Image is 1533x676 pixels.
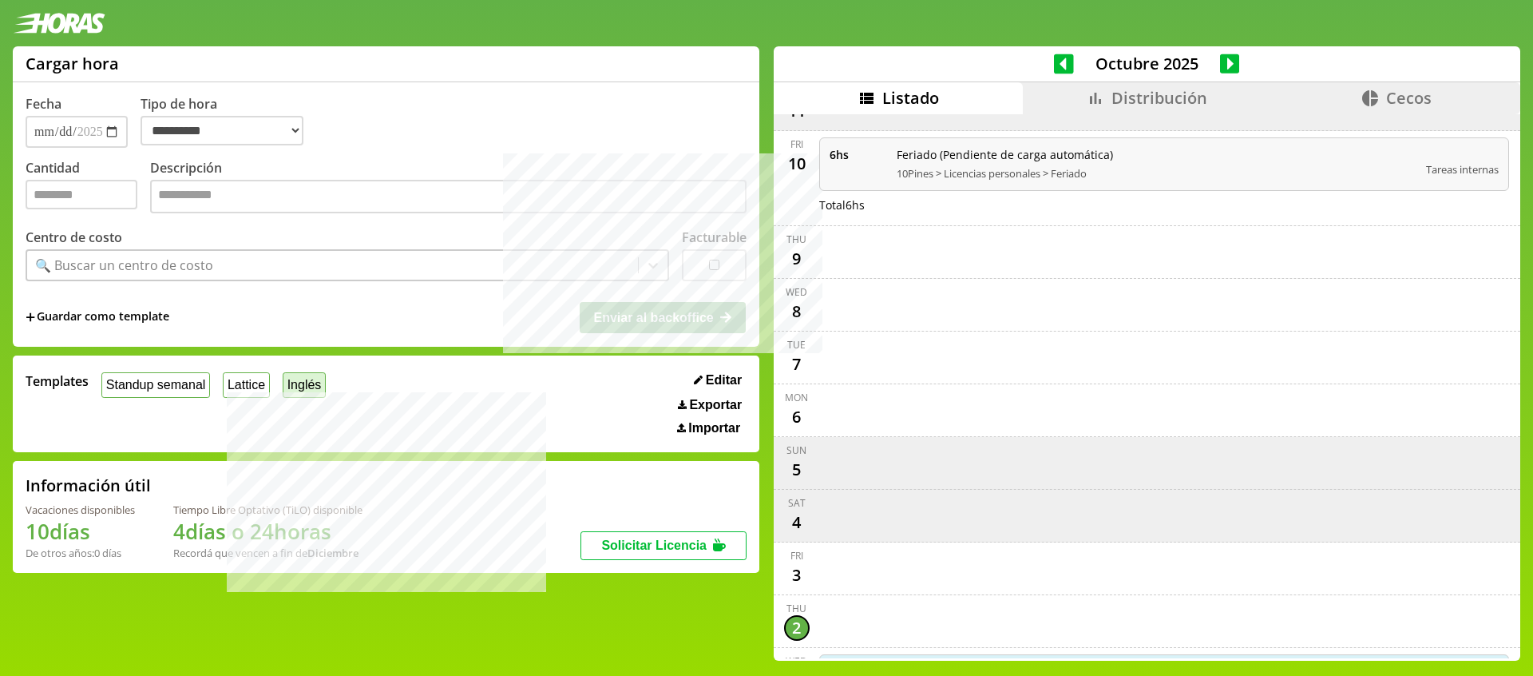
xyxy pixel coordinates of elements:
[26,475,151,496] h2: Información útil
[26,517,135,546] h1: 10 días
[26,229,122,246] label: Centro de costo
[830,147,885,162] span: 6 hs
[790,137,803,151] div: Fri
[788,496,806,510] div: Sat
[784,404,810,430] div: 6
[774,114,1520,658] div: scrollable content
[882,87,939,109] span: Listado
[673,397,747,413] button: Exportar
[580,531,747,560] button: Solicitar Licencia
[1074,53,1220,74] span: Octubre 2025
[706,373,742,388] span: Editar
[26,546,135,560] div: De otros años: 0 días
[688,421,740,435] span: Importar
[601,539,707,552] span: Solicitar Licencia
[784,457,810,483] div: 5
[26,95,61,113] label: Fecha
[173,546,362,560] div: Recordá que vencen a fin de
[1111,87,1207,109] span: Distribución
[35,256,213,274] div: 🔍 Buscar un centro de costo
[173,503,362,517] div: Tiempo Libre Optativo (TiLO) disponible
[13,13,105,34] img: logotipo
[26,503,135,517] div: Vacaciones disponibles
[897,147,1416,162] span: Feriado (Pendiente de carga automática)
[173,517,362,546] h1: 4 días o 24 horas
[786,443,806,457] div: Sun
[26,180,137,209] input: Cantidad
[26,308,35,326] span: +
[784,299,810,324] div: 8
[283,372,326,397] button: Inglés
[897,166,1416,181] span: 10Pines > Licencias personales > Feriado
[819,197,1510,213] div: Total 6 hs
[784,563,810,588] div: 3
[26,372,89,390] span: Templates
[26,159,150,217] label: Cantidad
[150,159,747,217] label: Descripción
[786,654,807,668] div: Wed
[150,180,747,213] textarea: Descripción
[223,372,270,397] button: Lattice
[786,602,806,615] div: Thu
[689,398,742,412] span: Exportar
[787,338,806,352] div: Tue
[141,116,303,145] select: Tipo de hora
[689,372,747,388] button: Editar
[682,229,747,246] label: Facturable
[784,510,810,535] div: 4
[786,285,807,299] div: Wed
[786,233,806,246] div: Thu
[790,549,803,563] div: Fri
[784,352,810,377] div: 7
[26,53,119,74] h1: Cargar hora
[307,546,358,560] b: Diciembre
[26,308,169,326] span: +Guardar como template
[784,151,810,177] div: 10
[1426,162,1499,177] span: Tareas internas
[1386,87,1432,109] span: Cecos
[141,95,316,148] label: Tipo de hora
[784,615,810,641] div: 2
[784,246,810,272] div: 9
[785,391,808,404] div: Mon
[101,372,210,397] button: Standup semanal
